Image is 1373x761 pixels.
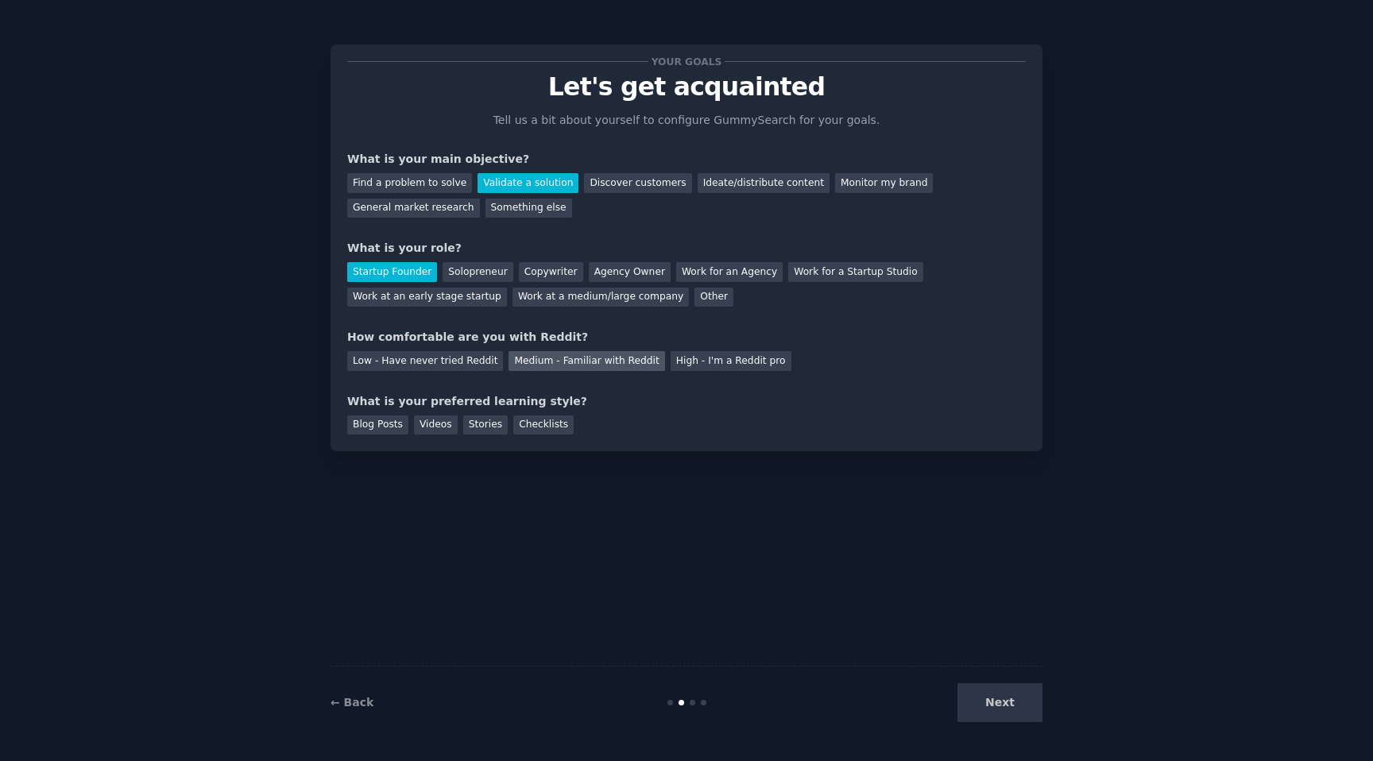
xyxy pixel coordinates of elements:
[509,351,664,371] div: Medium - Familiar with Reddit
[485,199,572,218] div: Something else
[512,288,689,307] div: Work at a medium/large company
[698,173,830,193] div: Ideate/distribute content
[486,112,887,129] p: Tell us a bit about yourself to configure GummySearch for your goals.
[648,53,725,70] span: Your goals
[584,173,691,193] div: Discover customers
[478,173,578,193] div: Validate a solution
[347,415,408,435] div: Blog Posts
[513,415,574,435] div: Checklists
[347,73,1026,101] p: Let's get acquainted
[347,351,503,371] div: Low - Have never tried Reddit
[463,415,508,435] div: Stories
[676,262,783,282] div: Work for an Agency
[347,393,1026,410] div: What is your preferred learning style?
[519,262,583,282] div: Copywriter
[347,151,1026,168] div: What is your main objective?
[347,199,480,218] div: General market research
[331,696,373,709] a: ← Back
[835,173,933,193] div: Monitor my brand
[589,262,671,282] div: Agency Owner
[347,240,1026,257] div: What is your role?
[347,173,472,193] div: Find a problem to solve
[671,351,791,371] div: High - I'm a Reddit pro
[347,288,507,307] div: Work at an early stage startup
[694,288,733,307] div: Other
[443,262,512,282] div: Solopreneur
[414,415,458,435] div: Videos
[788,262,922,282] div: Work for a Startup Studio
[347,262,437,282] div: Startup Founder
[347,329,1026,346] div: How comfortable are you with Reddit?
